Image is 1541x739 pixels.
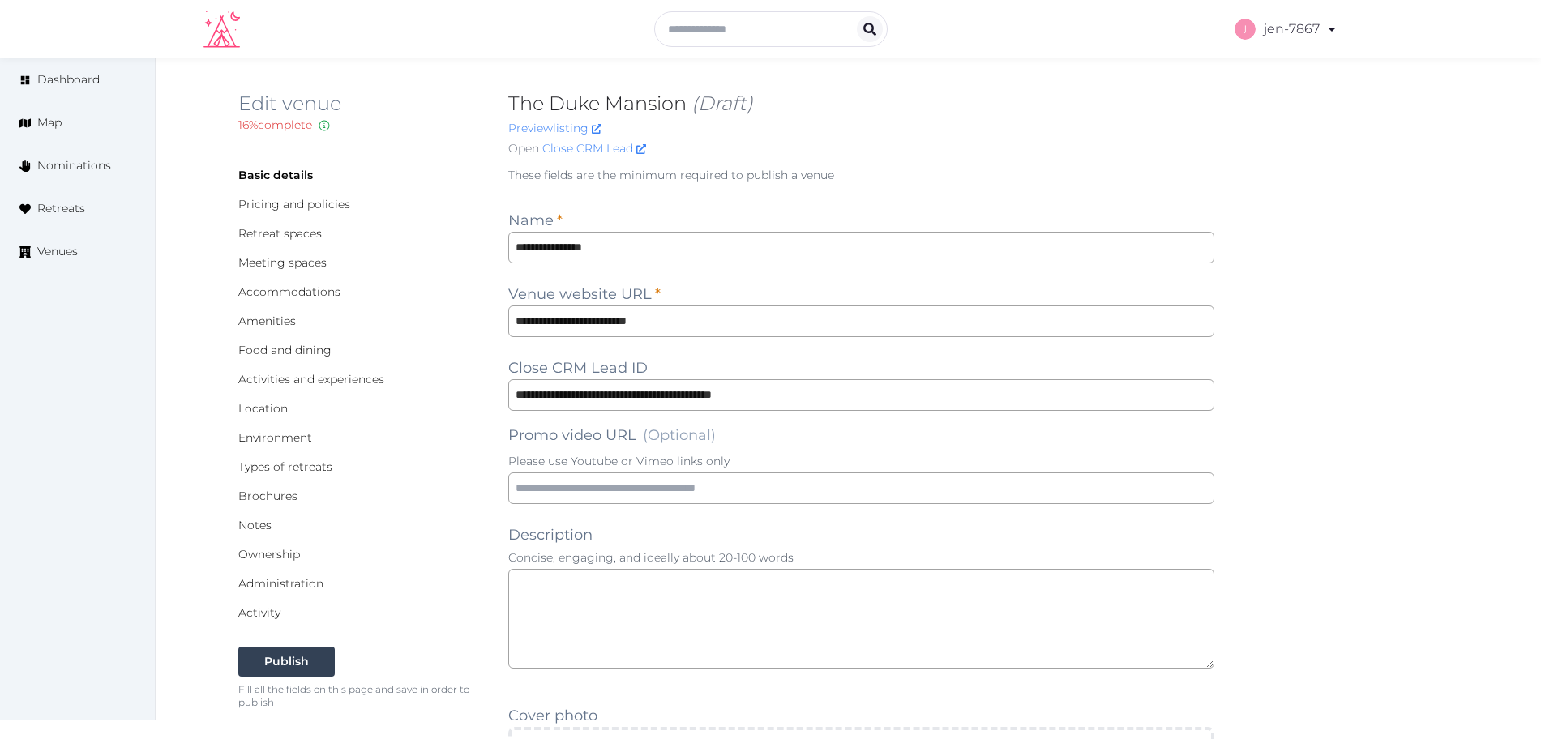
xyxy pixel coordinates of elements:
a: Pricing and policies [238,197,350,211]
a: Types of retreats [238,459,332,474]
span: Map [37,114,62,131]
a: Previewlisting [508,121,601,135]
a: Brochures [238,489,297,503]
p: These fields are the minimum required to publish a venue [508,167,1215,183]
a: Activities and experiences [238,372,384,387]
a: Administration [238,576,323,591]
a: Ownership [238,547,300,562]
div: Publish [264,653,309,670]
a: Basic details [238,168,313,182]
a: Meeting spaces [238,255,327,270]
h2: Edit venue [238,91,482,117]
a: Location [238,401,288,416]
label: Close CRM Lead ID [508,357,648,379]
a: jen-7867 [1235,6,1338,52]
a: Environment [238,430,312,445]
a: Amenities [238,314,296,328]
span: (Draft) [691,92,753,115]
p: Fill all the fields on this page and save in order to publish [238,683,482,709]
span: Venues [37,243,78,260]
span: Dashboard [37,71,100,88]
a: Accommodations [238,284,340,299]
a: Close CRM Lead [542,140,646,157]
span: 16 % complete [238,117,312,132]
a: Food and dining [238,343,332,357]
label: Description [508,523,593,546]
p: Please use Youtube or Vimeo links only [508,453,1215,469]
label: Promo video URL [508,424,716,446]
span: Nominations [37,157,111,174]
span: Retreats [37,200,85,217]
h2: The Duke Mansion [508,91,1215,117]
span: Open [508,140,539,157]
label: Name [508,209,563,232]
label: Venue website URL [508,283,661,305]
label: Cover photo [508,704,597,727]
button: Publish [238,647,335,677]
a: Activity [238,605,280,620]
a: Notes [238,518,272,532]
span: (Optional) [643,426,716,444]
a: Retreat spaces [238,226,322,241]
p: Concise, engaging, and ideally about 20-100 words [508,549,1215,566]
